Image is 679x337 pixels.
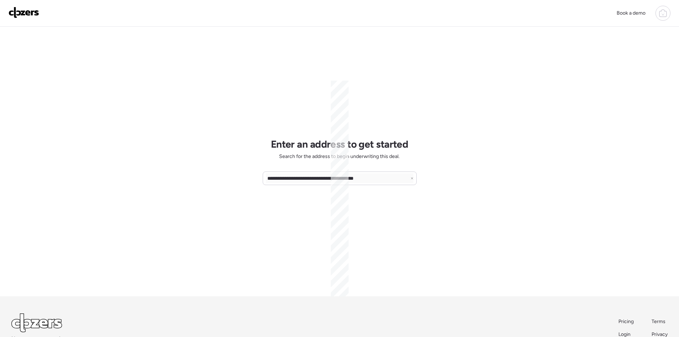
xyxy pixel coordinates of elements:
[618,318,634,325] a: Pricing
[279,153,400,160] span: Search for the address to begin underwriting this deal.
[11,313,62,332] img: Logo Light
[271,138,408,150] h1: Enter an address to get started
[617,10,645,16] span: Book a demo
[9,7,39,18] img: Logo
[652,318,668,325] a: Terms
[652,318,665,325] span: Terms
[618,318,634,325] span: Pricing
